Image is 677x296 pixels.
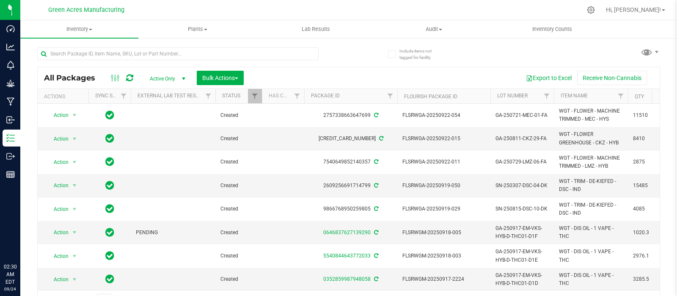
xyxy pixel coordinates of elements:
span: In Sync [105,203,114,215]
span: Action [46,203,69,215]
button: Export to Excel [520,71,577,85]
span: FLSRWGM-20250918-003 [402,252,485,260]
span: Plants [139,25,256,33]
a: Audit [375,20,493,38]
div: Manage settings [586,6,596,14]
span: 4085 [633,205,665,213]
a: Filter [540,89,554,103]
span: SN-250815-DSC-10-DK [495,205,549,213]
span: In Sync [105,180,114,191]
iframe: Resource center [8,228,34,254]
span: Sync from Compliance System [373,112,378,118]
button: Receive Non-Cannabis [577,71,647,85]
a: Flourish Package ID [404,94,457,100]
div: 2757338663647699 [303,111,399,119]
span: Action [46,156,69,168]
a: 5540844643772033 [323,253,371,259]
span: Sync from Compliance System [378,136,383,141]
a: Status [222,93,240,99]
inline-svg: Manufacturing [6,97,15,106]
a: Item Name [561,93,588,99]
a: Lot Number [497,93,528,99]
a: Inventory Counts [493,20,611,38]
span: Inventory Counts [521,25,583,33]
span: FLSRWGA-20250922-054 [402,111,485,119]
span: GA-250721-MEC-01-FA [495,111,549,119]
span: 3285.5 [633,275,665,283]
a: 0352859987948058 [323,276,371,282]
span: Created [220,135,257,143]
span: 2875 [633,158,665,166]
a: Filter [614,89,628,103]
span: Created [220,111,257,119]
span: select [69,250,80,262]
span: 11510 [633,111,665,119]
span: In Sync [105,133,114,144]
th: Has COA [262,89,304,104]
span: Action [46,180,69,191]
span: select [69,133,80,145]
inline-svg: Reports [6,170,15,179]
span: Created [220,229,257,237]
span: Sync from Compliance System [373,206,378,212]
span: GA-250917-EM-VKS-HYB-D-THC01-D1D [495,271,549,288]
span: WGT - FLOWER - MACHINE TRIMMED - LMZ - HYB [559,154,623,170]
p: 02:30 AM EDT [4,263,17,286]
span: WGT - DIS OIL - 1 VAPE - THC [559,248,623,264]
span: SN-250307-DSC-04-DK [495,182,549,190]
span: WGT - TRIM - DE-KIEFED - DSC - IND [559,201,623,217]
span: In Sync [105,273,114,285]
div: Actions [44,94,85,100]
div: 9866768950259805 [303,205,399,213]
span: Sync from Compliance System [373,276,378,282]
span: select [69,203,80,215]
span: 1020.3 [633,229,665,237]
a: Package ID [311,93,340,99]
inline-svg: Outbound [6,152,15,160]
span: select [69,156,80,168]
div: 2609256691714799 [303,182,399,190]
span: Sync from Compliance System [373,159,378,165]
span: PENDING [136,229,210,237]
span: In Sync [105,156,114,168]
a: Filter [117,89,131,103]
span: 2976.1 [633,252,665,260]
span: Created [220,182,257,190]
span: In Sync [105,250,114,262]
inline-svg: Analytics [6,43,15,51]
span: Created [220,252,257,260]
span: Sync from Compliance System [373,253,378,259]
span: Created [220,205,257,213]
a: Plants [138,20,256,38]
span: Inventory [20,25,138,33]
a: Inventory [20,20,138,38]
span: Created [220,158,257,166]
span: WGT - FLOWER - MACHINE TRIMMED - MEC - HYS [559,107,623,123]
span: Action [46,250,69,262]
span: Action [46,133,69,145]
span: FLSRWGA-20250922-011 [402,158,485,166]
span: 8410 [633,135,665,143]
button: Bulk Actions [197,71,244,85]
a: Filter [290,89,304,103]
span: GA-250917-EM-VKS-HYB-D-THC01-D1E [495,248,549,264]
div: 7540649852140357 [303,158,399,166]
span: GA-250917-EM-VKS-HYB-D-THC01-D1F [495,224,549,241]
span: FLSRWGA-20250919-050 [402,182,485,190]
a: 0646837627139290 [323,230,371,235]
span: WGT - DIS OIL - 1 VAPE - THC [559,271,623,288]
span: WGT - TRIM - DE-KIEFED - DSC - IND [559,177,623,194]
a: Lab Results [257,20,375,38]
inline-svg: Grow [6,79,15,88]
div: [CREDIT_CARD_NUMBER] [303,135,399,143]
span: Green Acres Manufacturing [48,6,124,14]
span: WGT - FLOWER GREENHOUSE - CKZ - HYB [559,130,623,147]
span: Bulk Actions [202,75,238,81]
span: Sync from Compliance System [373,183,378,188]
p: 09/24 [4,286,17,292]
span: select [69,274,80,285]
span: FLSRWGA-20250919-029 [402,205,485,213]
span: GA-250811-CKZ-29-FA [495,135,549,143]
span: Audit [375,25,493,33]
a: Filter [383,89,397,103]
